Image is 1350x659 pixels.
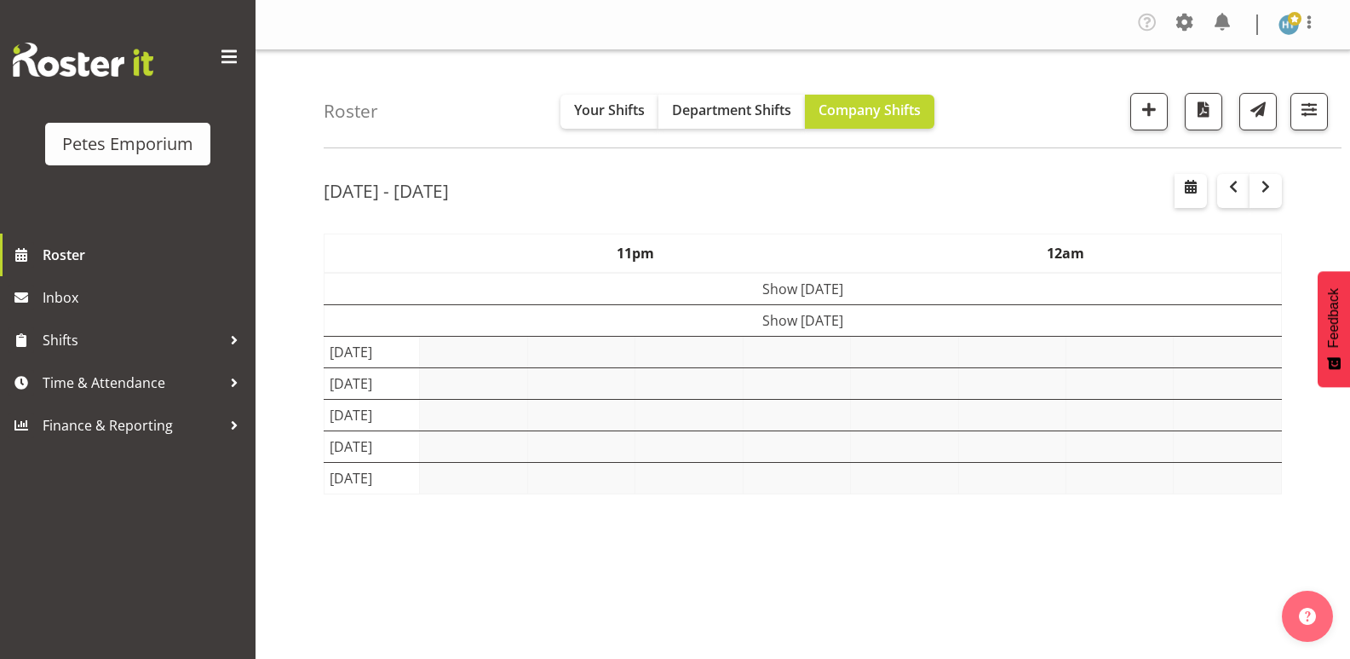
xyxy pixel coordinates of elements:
h4: Roster [324,101,378,121]
h2: [DATE] - [DATE] [324,180,449,202]
button: Download a PDF of the roster according to the set date range. [1185,93,1222,130]
span: Finance & Reporting [43,413,221,438]
span: Roster [43,242,247,268]
th: 12am [851,234,1282,274]
button: Add a new shift [1130,93,1168,130]
img: helena-tomlin701.jpg [1278,14,1299,35]
span: Department Shifts [672,101,791,119]
th: 11pm [420,234,851,274]
img: Rosterit website logo [13,43,153,77]
button: Your Shifts [560,95,658,129]
span: Inbox [43,285,247,310]
td: Show [DATE] [325,305,1282,337]
button: Select a specific date within the roster. [1175,174,1207,208]
button: Filter Shifts [1290,93,1328,130]
td: [DATE] [325,431,420,463]
td: [DATE] [325,337,420,368]
td: [DATE] [325,368,420,400]
td: Show [DATE] [325,273,1282,305]
td: [DATE] [325,400,420,431]
span: Shifts [43,327,221,353]
span: Time & Attendance [43,370,221,396]
button: Feedback - Show survey [1318,271,1350,387]
td: [DATE] [325,463,420,494]
span: Your Shifts [574,101,645,119]
button: Company Shifts [805,95,934,129]
div: Petes Emporium [62,131,193,157]
button: Send a list of all shifts for the selected filtered period to all rostered employees. [1239,93,1277,130]
span: Feedback [1326,288,1341,348]
button: Department Shifts [658,95,805,129]
img: help-xxl-2.png [1299,608,1316,625]
span: Company Shifts [819,101,921,119]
